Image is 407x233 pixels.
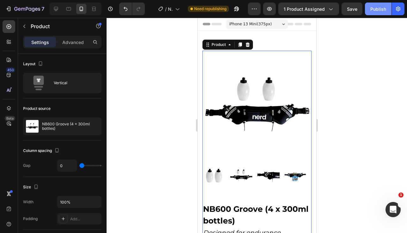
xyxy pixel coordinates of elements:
[70,216,100,222] div: Add...
[5,210,114,221] div: Rich Text Editor. Editing area: main
[58,160,77,171] input: Auto
[23,183,40,192] div: Size
[42,122,99,131] p: NB600 Groove (4 x 300ml bottles)
[278,3,339,15] button: 1 product assigned
[119,3,145,15] div: Undo/Redo
[31,39,49,46] p: Settings
[3,3,47,15] button: 7
[23,60,44,68] div: Layout
[347,6,357,12] span: Save
[62,39,84,46] p: Advanced
[41,5,44,13] p: 7
[385,202,401,217] iframe: Intercom live chat
[23,199,34,205] div: Width
[198,18,316,233] iframe: Design area
[23,106,51,111] div: Product source
[342,3,362,15] button: Save
[168,6,173,12] span: NB600 groove 4 x 300ml bottles
[365,3,392,15] button: Publish
[6,67,15,72] div: 450
[23,147,61,155] div: Column spacing
[26,120,39,133] img: product feature img
[5,116,15,121] div: Beta
[398,192,404,198] span: 1
[23,216,38,222] div: Padding
[284,6,325,12] span: 1 product assigned
[165,6,167,12] span: /
[370,6,386,12] div: Publish
[5,211,83,219] span: Designed for endurance
[31,22,84,30] p: Product
[58,196,101,208] input: Auto
[194,6,226,12] span: Need republishing
[13,24,29,30] div: Product
[54,76,92,90] div: Vertical
[23,163,30,168] div: Gap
